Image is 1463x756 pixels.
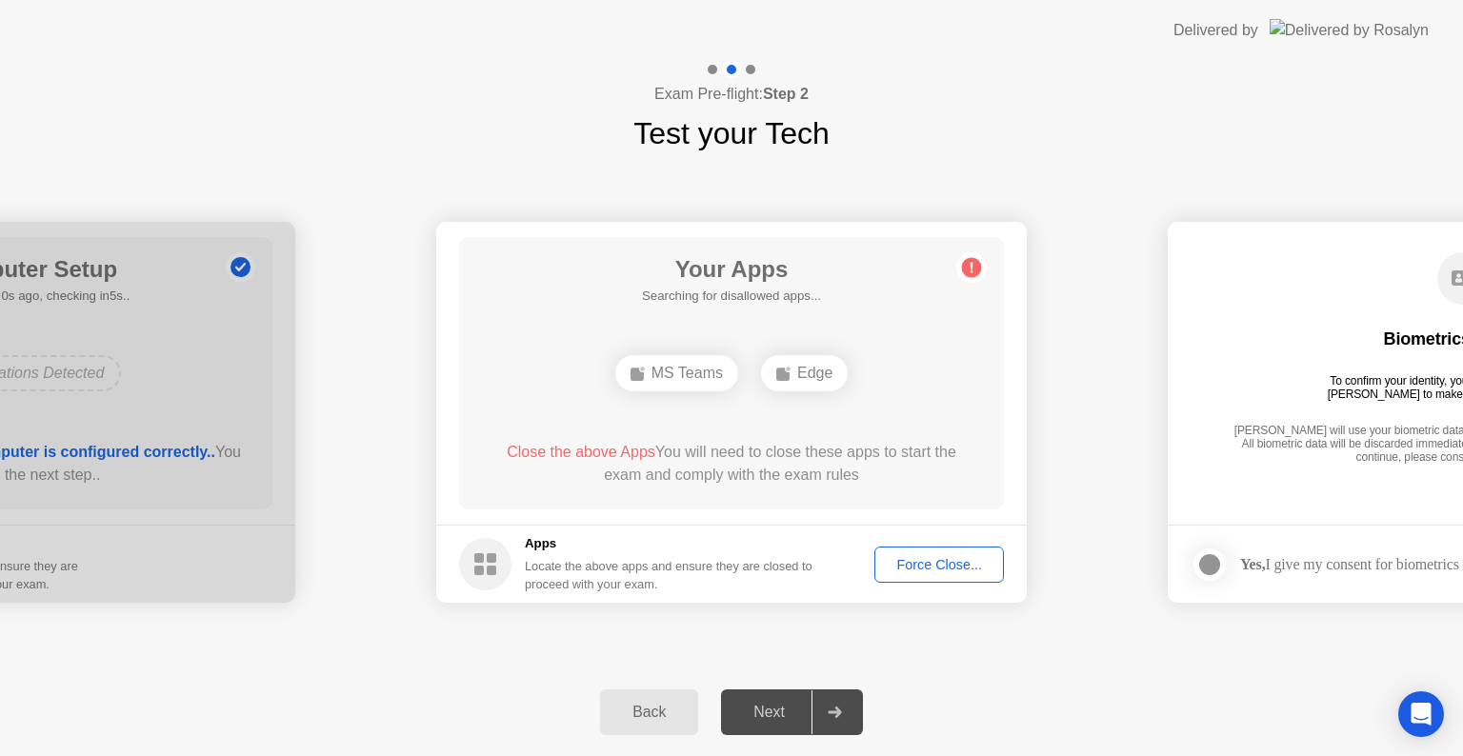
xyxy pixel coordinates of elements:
[600,689,698,735] button: Back
[761,355,848,391] div: Edge
[1398,691,1444,737] div: Open Intercom Messenger
[881,557,997,572] div: Force Close...
[606,704,692,721] div: Back
[633,110,830,156] h1: Test your Tech
[721,689,863,735] button: Next
[642,252,821,287] h1: Your Apps
[615,355,738,391] div: MS Teams
[507,444,655,460] span: Close the above Apps
[874,547,1004,583] button: Force Close...
[1270,19,1429,41] img: Delivered by Rosalyn
[654,83,809,106] h4: Exam Pre-flight:
[1240,556,1265,572] strong: Yes,
[525,557,813,593] div: Locate the above apps and ensure they are closed to proceed with your exam.
[1173,19,1258,42] div: Delivered by
[487,441,977,487] div: You will need to close these apps to start the exam and comply with the exam rules
[763,86,809,102] b: Step 2
[525,534,813,553] h5: Apps
[642,287,821,306] h5: Searching for disallowed apps...
[727,704,812,721] div: Next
